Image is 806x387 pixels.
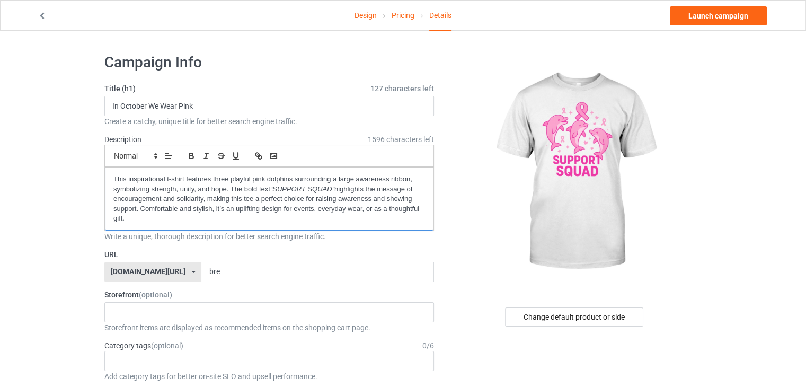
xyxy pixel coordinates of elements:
[151,341,183,350] span: (optional)
[104,83,434,94] label: Title (h1)
[370,83,434,94] span: 127 characters left
[113,174,425,224] p: This inspirational t-shirt features three playful pink dolphins surrounding a large awareness rib...
[422,340,434,351] div: 0 / 6
[104,116,434,127] div: Create a catchy, unique title for better search engine traffic.
[104,322,434,333] div: Storefront items are displayed as recommended items on the shopping cart page.
[429,1,451,31] div: Details
[104,249,434,260] label: URL
[270,185,334,193] em: “SUPPORT SQUAD”
[104,53,434,72] h1: Campaign Info
[392,1,414,30] a: Pricing
[111,268,185,275] div: [DOMAIN_NAME][URL]
[139,291,172,299] span: (optional)
[104,340,183,351] label: Category tags
[670,6,767,25] a: Launch campaign
[104,135,141,144] label: Description
[355,1,377,30] a: Design
[104,289,434,300] label: Storefront
[368,134,434,145] span: 1596 characters left
[104,231,434,242] div: Write a unique, thorough description for better search engine traffic.
[104,371,434,382] div: Add category tags for better on-site SEO and upsell performance.
[505,307,643,327] div: Change default product or side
